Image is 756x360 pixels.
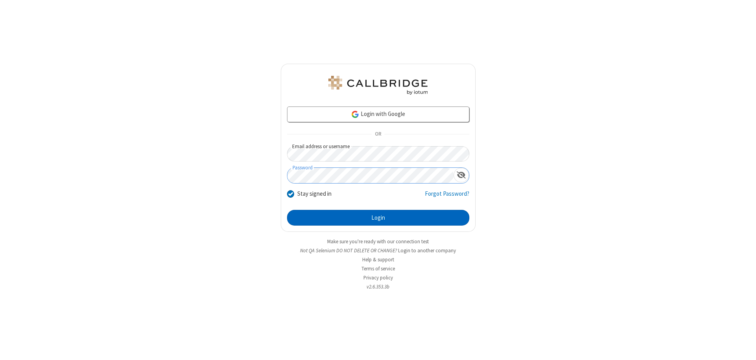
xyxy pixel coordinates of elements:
label: Stay signed in [297,189,332,198]
a: Help & support [362,256,394,263]
button: Login to another company [398,247,456,254]
img: QA Selenium DO NOT DELETE OR CHANGE [327,76,429,95]
button: Login [287,210,469,226]
input: Email address or username [287,146,469,162]
input: Password [287,168,454,183]
li: Not QA Selenium DO NOT DELETE OR CHANGE? [281,247,476,254]
span: OR [372,129,384,140]
a: Privacy policy [363,274,393,281]
img: google-icon.png [351,110,359,119]
a: Login with Google [287,107,469,122]
a: Make sure you're ready with our connection test [327,238,429,245]
a: Terms of service [361,265,395,272]
li: v2.6.353.3b [281,283,476,290]
a: Forgot Password? [425,189,469,204]
div: Show password [454,168,469,182]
